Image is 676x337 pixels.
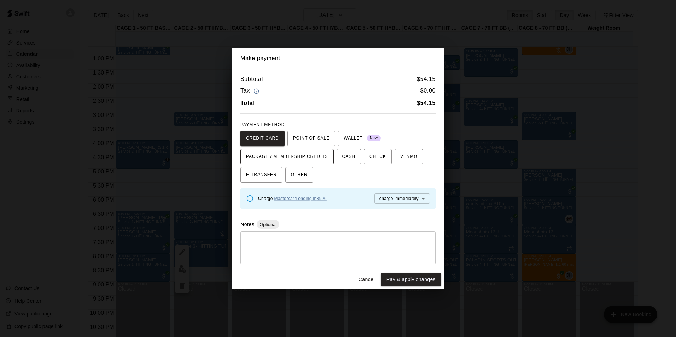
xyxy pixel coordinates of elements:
label: Notes [240,221,254,227]
button: CHECK [364,149,392,165]
span: New [367,134,381,143]
span: Optional [257,222,279,227]
button: E-TRANSFER [240,167,282,183]
b: Total [240,100,255,106]
h6: Tax [240,86,261,96]
button: CASH [337,149,361,165]
span: CHECK [369,151,386,162]
h2: Make payment [232,48,444,69]
button: WALLET New [338,131,386,146]
a: Mastercard ending in 3926 [274,196,327,201]
h6: $ 0.00 [420,86,436,96]
span: VENMO [400,151,418,162]
h6: $ 54.15 [417,75,436,84]
button: OTHER [285,167,313,183]
span: Charge [258,196,327,201]
span: charge immediately [379,196,419,201]
span: POINT OF SALE [293,133,330,144]
button: PACKAGE / MEMBERSHIP CREDITS [240,149,334,165]
button: Pay & apply changes [381,273,441,286]
button: VENMO [395,149,423,165]
span: WALLET [344,133,381,144]
span: PAYMENT METHOD [240,122,285,127]
button: Cancel [355,273,378,286]
button: POINT OF SALE [287,131,335,146]
span: CASH [342,151,355,162]
span: PACKAGE / MEMBERSHIP CREDITS [246,151,328,162]
span: CREDIT CARD [246,133,279,144]
h6: Subtotal [240,75,263,84]
span: OTHER [291,169,308,181]
span: E-TRANSFER [246,169,277,181]
button: CREDIT CARD [240,131,285,146]
b: $ 54.15 [417,100,436,106]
